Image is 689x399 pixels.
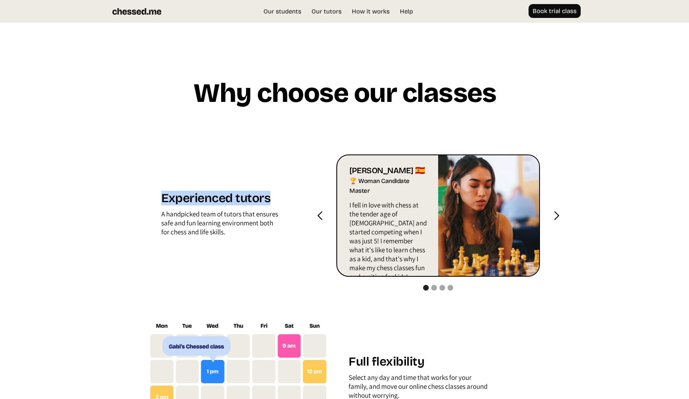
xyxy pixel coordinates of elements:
h1: Experienced tutors [161,191,279,209]
div: Show slide 3 of 4 [439,285,445,291]
a: Our students [259,7,305,15]
div: [PERSON_NAME] 🇪🇸 [349,165,428,176]
h1: Full flexibility [349,354,491,373]
a: Help [396,7,417,15]
div: Show slide 1 of 4 [423,285,429,291]
div: 🏆 Woman Candidate Master [349,176,428,196]
a: Book trial class [529,4,581,18]
div: carousel [336,154,540,277]
div: previous slide [304,154,336,277]
div: A handpicked team of tutors that ensures safe and fun learning environment both for chess and lif... [161,209,279,240]
div: next slide [540,154,573,277]
h1: Why choose our classes [193,79,496,114]
div: 1 of 4 [336,154,540,277]
div: Show slide 2 of 4 [431,285,437,291]
p: I fell in love with chess at the tender age of [DEMOGRAPHIC_DATA] and started competing when I wa... [349,201,428,285]
a: How it works [348,7,394,15]
div: Show slide 4 of 4 [448,285,453,291]
a: Our tutors [307,7,346,15]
